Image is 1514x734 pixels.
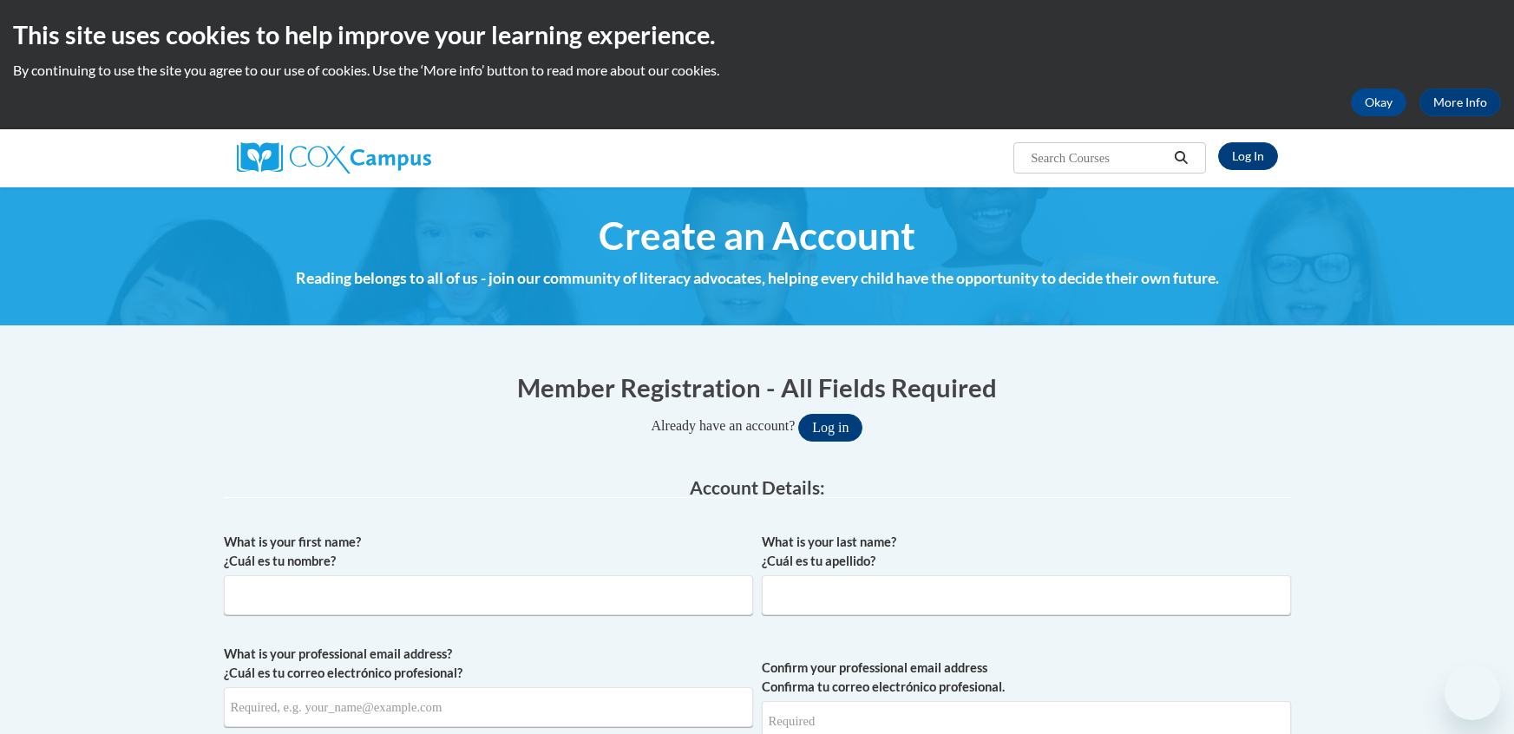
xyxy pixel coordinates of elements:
[224,533,753,571] label: What is your first name? ¿Cuál es tu nombre?
[13,17,1501,52] h2: This site uses cookies to help improve your learning experience.
[1351,88,1406,116] button: Okay
[1168,147,1194,168] button: Search
[1218,142,1278,170] a: Log In
[652,418,796,433] span: Already have an account?
[1419,88,1501,116] a: More Info
[1445,665,1500,720] iframe: Button to launch messaging window
[1029,147,1168,168] input: Search Courses
[224,267,1291,290] h4: Reading belongs to all of us - join our community of literacy advocates, helping every child have...
[690,476,825,498] span: Account Details:
[762,659,1291,697] label: Confirm your professional email address Confirma tu correo electrónico profesional.
[224,645,753,683] label: What is your professional email address? ¿Cuál es tu correo electrónico profesional?
[599,213,915,259] span: Create an Account
[762,575,1291,615] input: Metadata input
[762,533,1291,571] label: What is your last name? ¿Cuál es tu apellido?
[224,370,1291,405] h1: Member Registration - All Fields Required
[224,687,753,727] input: Metadata input
[798,414,862,442] button: Log in
[13,61,1501,80] p: By continuing to use the site you agree to our use of cookies. Use the ‘More info’ button to read...
[224,575,753,615] input: Metadata input
[237,142,431,174] img: Cox Campus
